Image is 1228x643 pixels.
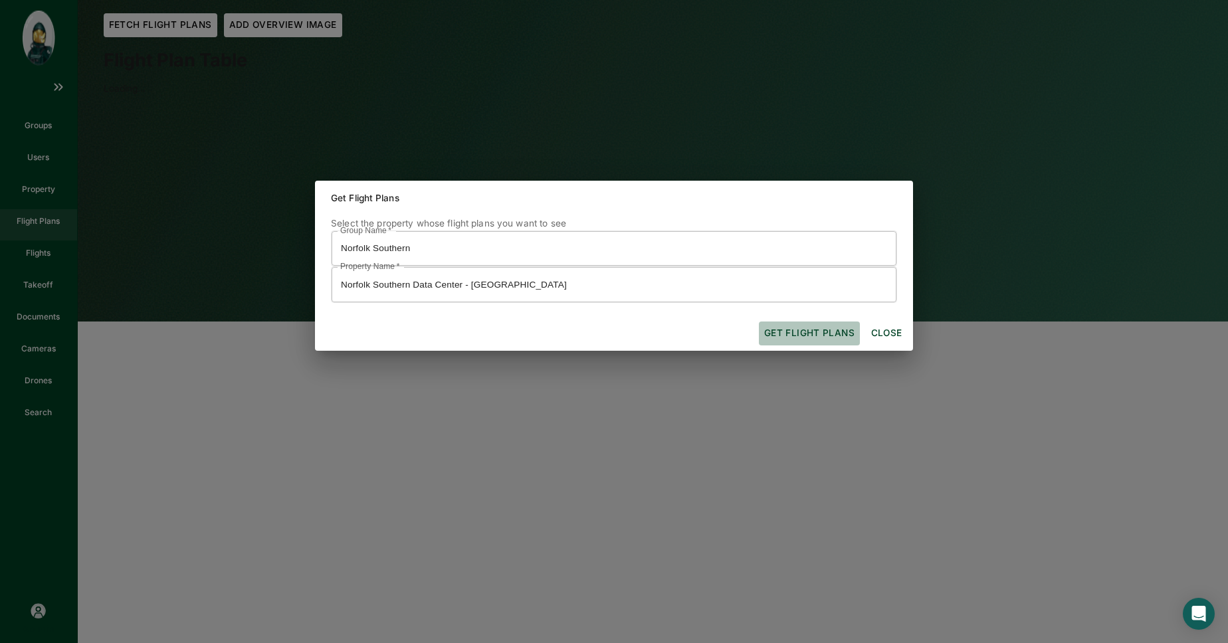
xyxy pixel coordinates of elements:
h2: Get Flight Plans [315,181,913,217]
div: Open Intercom Messenger [1183,598,1215,630]
p: Select the property whose flight plans you want to see [331,217,897,230]
label: Group Name [340,225,391,236]
button: Close [865,321,908,345]
label: Property Name [340,260,399,272]
button: Get flight plans [759,321,860,345]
